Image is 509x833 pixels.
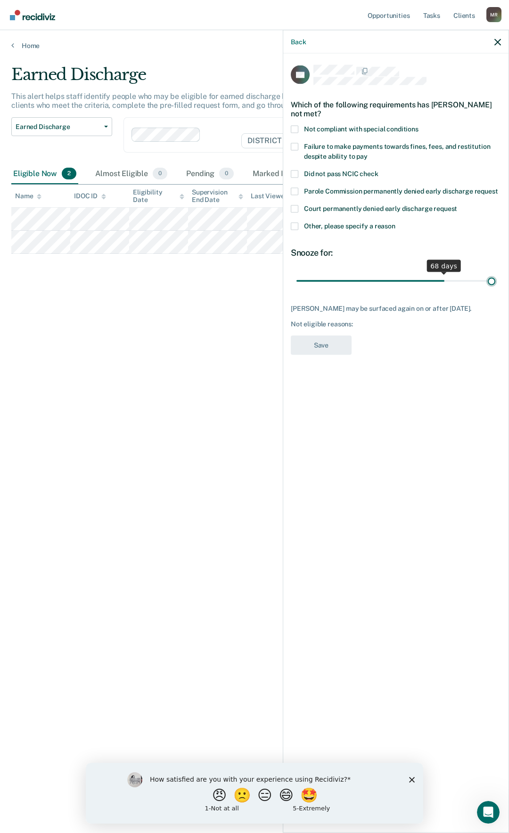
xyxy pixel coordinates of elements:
[291,320,501,328] div: Not eligible reasons:
[153,168,167,180] span: 0
[11,164,78,185] div: Eligible Now
[304,222,395,229] span: Other, please specify a reason
[62,168,76,180] span: 2
[11,41,498,50] a: Home
[291,335,352,355] button: Save
[486,7,501,22] button: Profile dropdown button
[486,7,501,22] div: M R
[304,170,378,177] span: Did not pass NCIC check
[184,164,236,185] div: Pending
[304,187,498,194] span: Parole Commission permanently denied early discharge request
[74,192,106,200] div: IDOC ID
[304,142,490,160] span: Failure to make payments towards fines, fees, and restitution despite ability to pay
[304,125,419,132] span: Not compliant with special conditions
[86,763,423,824] iframe: Survey by Kim from Recidiviz
[291,304,501,312] div: [PERSON_NAME] may be surfaced again on or after [DATE].
[291,92,501,125] div: Which of the following requirements has [PERSON_NAME] not met?
[241,133,410,148] span: DISTRICT OFFICE 5, [GEOGRAPHIC_DATA]
[133,188,184,204] div: Eligibility Date
[15,192,41,200] div: Name
[291,247,501,258] div: Snooze for:
[16,123,100,131] span: Earned Discharge
[11,65,469,92] div: Earned Discharge
[93,164,169,185] div: Almost Eligible
[251,192,296,200] div: Last Viewed
[304,204,457,212] span: Court permanently denied early discharge request
[11,92,452,110] p: This alert helps staff identify people who may be eligible for earned discharge based on IDOC’s c...
[10,10,55,20] img: Recidiviz
[192,188,243,204] div: Supervision End Date
[251,164,335,185] div: Marked Ineligible
[219,168,234,180] span: 0
[477,801,500,824] iframe: Intercom live chat
[427,259,461,272] div: 68 days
